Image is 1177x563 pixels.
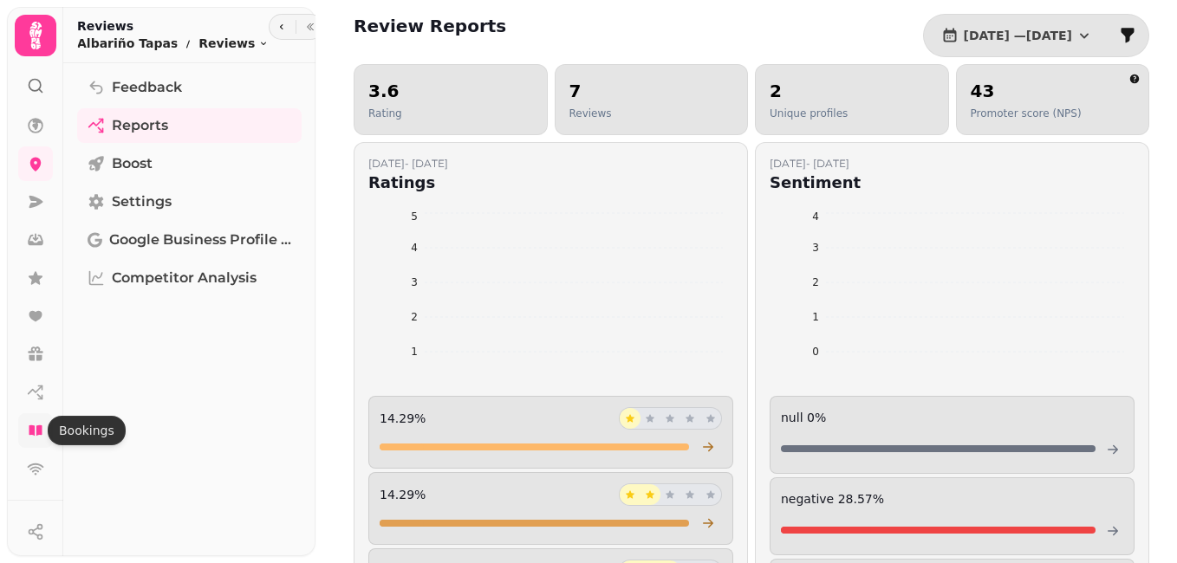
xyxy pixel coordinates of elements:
[198,35,269,52] button: Reviews
[770,171,861,195] h2: Sentiment
[770,79,848,103] h2: 2
[411,210,418,223] tspan: 5
[354,14,506,38] h2: Review Reports
[620,408,641,429] button: star
[380,410,426,427] span: 14.29 %
[812,276,819,288] tspan: 2
[700,484,721,505] button: star
[812,210,819,223] tspan: 4
[411,311,418,323] tspan: 2
[812,346,819,358] tspan: 0
[368,157,448,171] p: [DATE] - [DATE]
[112,115,168,136] span: Reports
[77,108,302,143] a: Reports
[112,153,153,174] span: Boost
[971,79,1082,103] h2: 43
[770,157,861,171] p: [DATE] - [DATE]
[77,261,302,295] a: Competitor Analysis
[411,276,418,288] tspan: 3
[77,223,302,257] a: Google Business Profile (Beta)
[77,184,302,219] a: Settings
[368,107,402,120] p: Rating
[1110,18,1145,53] button: Filter options
[689,437,722,457] a: go to
[620,484,641,505] button: star
[411,242,418,254] tspan: 4
[569,79,612,103] h2: 7
[112,77,182,98] span: Feedback
[411,346,418,358] tspan: 1
[112,191,172,212] span: Settings
[112,268,257,288] span: Competitor Analysis
[77,17,269,35] h2: Reviews
[781,492,884,506] span: negative 28.57 %
[77,146,302,181] a: Boost
[680,484,700,505] button: star
[660,408,680,429] button: star
[569,107,612,120] p: Reviews
[63,63,315,556] nav: Tabs
[48,416,126,445] div: Bookings
[812,311,819,323] tspan: 1
[680,408,700,429] button: star
[927,18,1107,53] button: [DATE] —[DATE]
[812,242,819,254] tspan: 3
[77,70,302,105] a: Feedback
[700,408,721,429] button: star
[380,486,426,503] span: 14.29 %
[640,484,660,505] button: star
[77,35,178,52] p: Albariño Tapas
[640,408,660,429] button: star
[368,79,402,103] h2: 3.6
[77,35,269,52] nav: breadcrumb
[971,107,1082,120] p: Promoter score (NPS)
[770,107,848,120] p: Unique profiles
[660,484,680,505] button: star
[368,171,448,195] h2: Ratings
[689,513,722,534] a: go to
[964,29,1072,42] span: [DATE] — [DATE]
[109,230,291,250] span: Google Business Profile (Beta)
[781,411,826,424] span: null 0 %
